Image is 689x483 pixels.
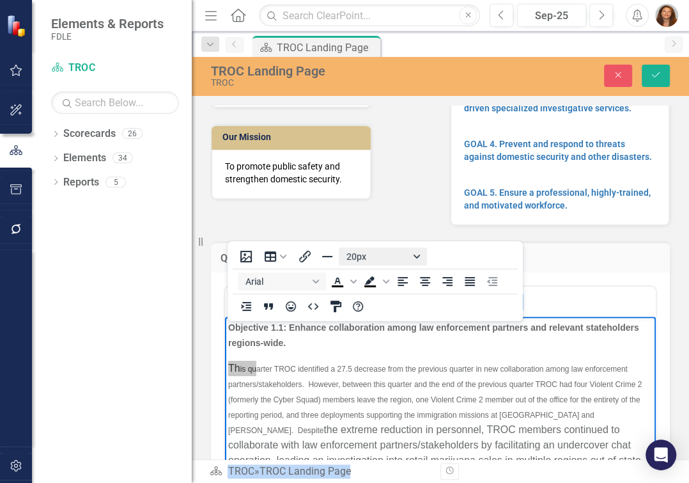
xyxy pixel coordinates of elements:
[51,16,164,31] span: Elements & Reports
[464,90,631,113] a: GOAL 3. Deliver high-quality, technology-driven specialized investigative services.
[238,273,326,290] button: Font Arial
[339,248,427,265] button: Font size 20px
[221,253,660,264] h3: Q1 ROC Update
[259,4,480,27] input: Search ClearPoint...
[211,64,456,78] div: TROC Landing Page
[517,4,586,27] button: Sep-25
[464,139,652,162] a: GOAL 4. Prevent and respond to threats against domestic security and other disasters.
[219,213,226,222] sup: rd
[646,439,676,470] div: Open Intercom Messenger
[6,14,29,36] img: ClearPoint Strategy
[245,276,308,287] span: Arial
[235,297,257,315] button: Increase indent
[51,61,179,75] a: TROC
[392,273,414,290] button: Align left
[327,273,359,290] div: Text color Black
[280,297,302,315] button: Emojis
[63,127,116,141] a: Scorecards
[346,251,409,262] span: 20px
[105,177,126,187] div: 5
[3,48,417,118] span: is quarter TROC identified a 27.5 decrease from the previous quarter in new collaboration among l...
[211,78,456,88] div: TROC
[122,129,143,139] div: 26
[51,91,179,114] input: Search Below...
[414,273,436,290] button: Align center
[522,8,582,24] div: Sep-25
[277,40,377,56] div: TROC Landing Page
[235,248,257,265] button: Insert image
[347,297,369,315] button: Help
[63,151,106,166] a: Elements
[3,44,428,274] p: Th the extreme reduction in personnel, TROC members continued to collaborate with law enforcement...
[225,160,357,186] p: To promote public safety and strengthen domestic security.
[258,248,293,265] button: Table
[63,175,99,190] a: Reports
[112,153,133,164] div: 34
[294,248,316,265] button: Insert/edit link
[437,273,458,290] button: Align right
[359,273,391,290] div: Background color Black
[464,187,651,210] a: GOAL 5. Ensure a professional, highly-trained, and motivated workforce.
[51,31,164,42] small: FDLE
[259,465,350,477] div: TROC Landing Page
[258,297,279,315] button: Blockquote
[325,297,346,315] button: CSS Editor
[459,273,481,290] button: Justify
[655,4,678,27] img: Christel Goddard
[228,465,254,477] a: TROC
[210,464,431,479] div: »
[481,273,503,290] button: Decrease indent
[222,132,364,142] h3: Our Mission
[316,248,338,265] button: Horizontal line
[302,297,324,315] button: HTML Editor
